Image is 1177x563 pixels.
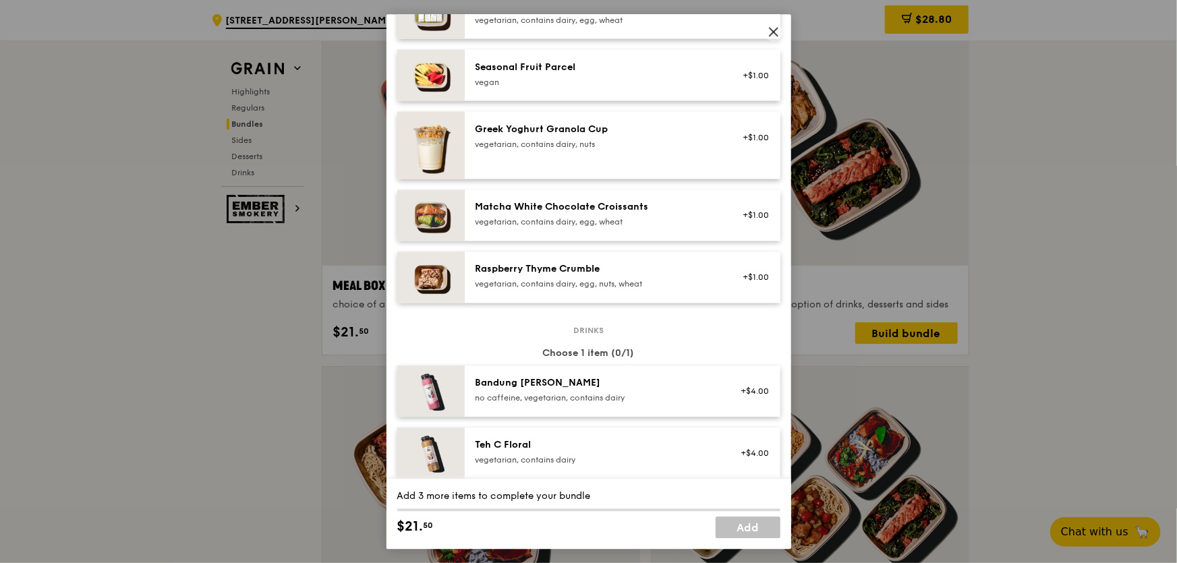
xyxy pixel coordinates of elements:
[476,438,718,452] div: Teh C Floral
[397,111,465,179] img: daily_normal_Greek_Yoghurt_Granola_Cup.jpeg
[476,262,718,276] div: Raspberry Thyme Crumble
[476,200,718,214] div: Matcha White Chocolate Croissants
[397,427,465,479] img: daily_normal_HORZ-teh-c-floral.jpg
[568,325,609,336] span: Drinks
[476,122,718,136] div: Greek Yoghurt Granola Cup
[734,131,770,142] div: +$1.00
[397,516,424,537] span: $21.
[734,448,770,458] div: +$4.00
[476,76,718,87] div: vegan
[734,210,770,220] div: +$1.00
[734,386,770,396] div: +$4.00
[476,278,718,289] div: vegetarian, contains dairy, egg, nuts, wheat
[397,189,465,241] img: daily_normal_Matcha_White_Chocolate_Croissants-HORZ.jpg
[397,49,465,100] img: daily_normal_Seasonal_Fruit_Parcel__Horizontal_.jpg
[424,520,434,531] span: 50
[476,138,718,149] div: vegetarian, contains dairy, nuts
[476,216,718,227] div: vegetarian, contains dairy, egg, wheat
[397,490,780,503] div: Add 3 more items to complete your bundle
[734,69,770,80] div: +$1.00
[397,251,465,303] img: daily_normal_Raspberry_Thyme_Crumble__Horizontal_.jpg
[476,392,718,403] div: no caffeine, vegetarian, contains dairy
[476,454,718,465] div: vegetarian, contains dairy
[397,347,780,360] div: Choose 1 item (0/1)
[397,365,465,417] img: daily_normal_HORZ-bandung-gao.jpg
[734,272,770,283] div: +$1.00
[476,60,718,73] div: Seasonal Fruit Parcel
[476,376,718,390] div: Bandung [PERSON_NAME]
[476,14,718,25] div: vegetarian, contains dairy, egg, wheat
[716,516,780,538] a: Add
